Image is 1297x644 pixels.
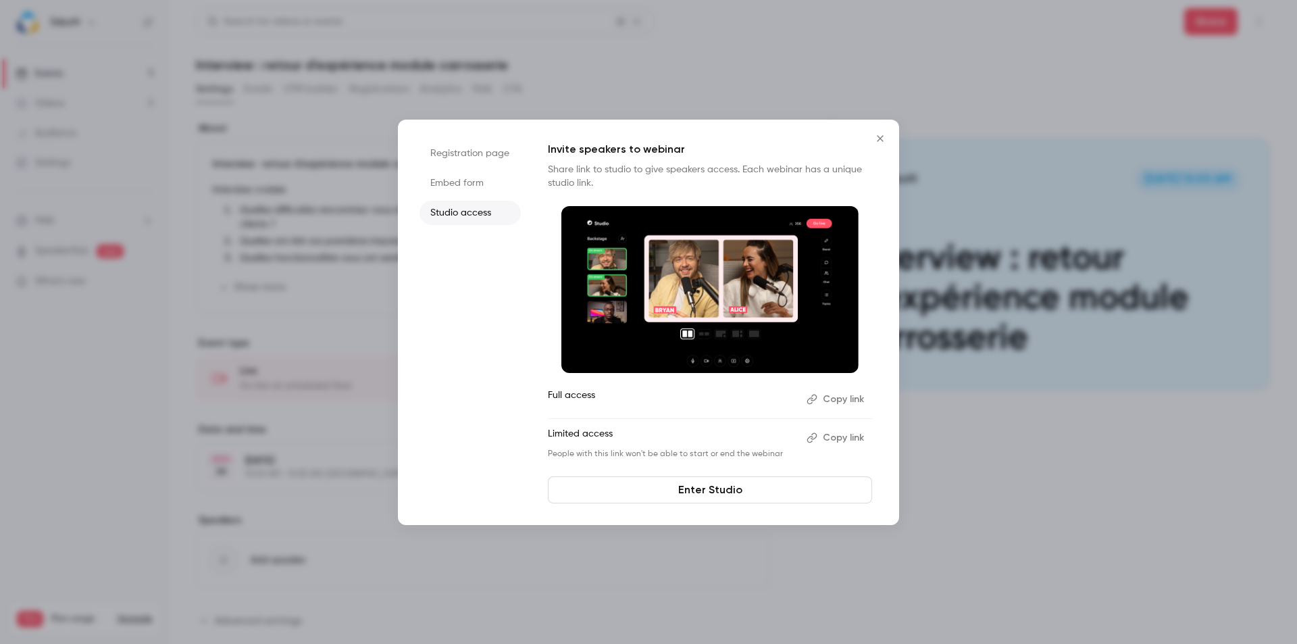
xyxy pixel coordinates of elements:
li: Embed form [419,171,521,195]
p: Limited access [548,427,796,449]
p: Share link to studio to give speakers access. Each webinar has a unique studio link. [548,163,872,190]
p: Full access [548,389,796,410]
button: Close [867,125,894,152]
li: Studio access [419,201,521,225]
a: Enter Studio [548,476,872,503]
p: People with this link won't be able to start or end the webinar [548,449,796,460]
p: Invite speakers to webinar [548,141,872,157]
img: Invite speakers to webinar [561,206,859,374]
li: Registration page [419,141,521,166]
button: Copy link [801,389,872,410]
button: Copy link [801,427,872,449]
